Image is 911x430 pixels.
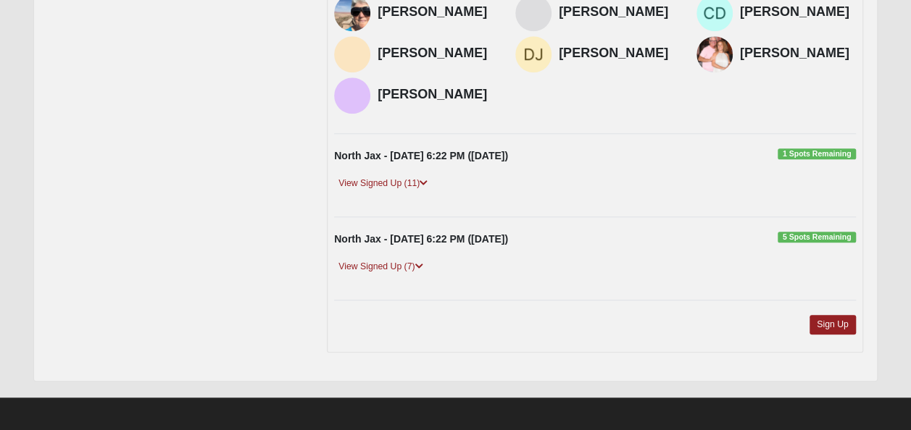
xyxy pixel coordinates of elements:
h4: [PERSON_NAME] [559,4,675,20]
a: View Signed Up (7) [334,259,427,274]
h4: [PERSON_NAME] [559,46,675,62]
h4: [PERSON_NAME] [740,46,856,62]
span: 1 Spots Remaining [778,148,855,160]
h4: [PERSON_NAME] [378,4,494,20]
strong: North Jax - [DATE] 6:22 PM ([DATE]) [334,233,508,245]
img: Danny Johnson [515,36,552,72]
h4: [PERSON_NAME] [740,4,856,20]
h4: [PERSON_NAME] [378,87,494,103]
img: Buddy Chadwell [334,77,370,114]
h4: [PERSON_NAME] [378,46,494,62]
a: Sign Up [810,315,856,334]
img: Susan Chadwell [696,36,733,72]
span: 5 Spots Remaining [778,232,855,243]
strong: North Jax - [DATE] 6:22 PM ([DATE]) [334,150,508,161]
a: View Signed Up (11) [334,176,432,191]
img: Shannon Charles [334,36,370,72]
